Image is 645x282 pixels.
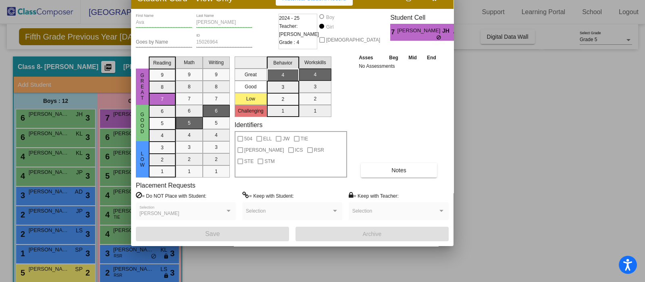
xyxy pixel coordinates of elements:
[136,192,206,200] label: = Do NOT Place with Student:
[139,151,146,168] span: Low
[391,167,406,173] span: Notes
[244,134,252,144] span: 504
[196,40,253,45] input: Enter ID
[264,157,275,166] span: STM
[279,22,319,38] span: Teacher: [PERSON_NAME]
[357,62,441,70] td: No Assessments
[283,134,289,144] span: JW
[363,231,382,237] span: Archive
[326,14,335,21] div: Boy
[397,27,442,35] span: [PERSON_NAME]
[263,134,272,144] span: ELL
[139,73,146,101] span: Great
[295,227,449,241] button: Archive
[361,163,437,178] button: Notes
[442,27,454,35] span: JH
[301,134,308,144] span: TIE
[422,53,441,62] th: End
[279,14,300,22] span: 2024 - 25
[404,53,422,62] th: Mid
[136,40,192,45] input: goes by name
[326,23,334,31] div: Girl
[139,211,179,216] span: [PERSON_NAME]
[139,112,146,134] span: Good
[242,192,294,200] label: = Keep with Student:
[390,27,397,37] span: 7
[136,182,196,189] label: Placement Requests
[326,35,380,45] span: [DEMOGRAPHIC_DATA]
[295,145,303,155] span: ICS
[314,145,324,155] span: RSR
[205,230,220,237] span: Save
[454,27,460,37] span: 4
[235,121,262,129] label: Identifiers
[384,53,403,62] th: Beg
[390,14,460,21] h3: Student Cell
[279,38,299,46] span: Grade : 4
[136,227,289,241] button: Save
[244,157,254,166] span: STE
[244,145,284,155] span: [PERSON_NAME]
[349,192,399,200] label: = Keep with Teacher:
[357,53,384,62] th: Asses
